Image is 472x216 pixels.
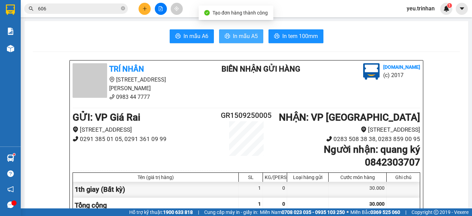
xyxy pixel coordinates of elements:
button: caret-down [456,3,468,15]
span: copyright [434,210,438,215]
button: plus [139,3,151,15]
span: close-circle [121,6,125,12]
strong: 1900 633 818 [163,209,193,215]
b: [DOMAIN_NAME] [383,64,420,70]
span: close-circle [121,6,125,10]
span: printer [274,33,280,40]
img: logo.jpg [363,63,380,80]
span: caret-down [459,6,465,12]
span: notification [7,186,14,192]
button: printerIn tem 100mm [268,29,323,43]
span: question-circle [7,170,14,177]
b: NHẬN : VP [GEOGRAPHIC_DATA] [279,112,420,123]
div: SL [240,175,261,180]
div: Tên (giá trị hàng) [75,175,237,180]
li: 0283 508 38 38, 0283 859 00 95 [275,134,420,144]
span: Tạo đơn hàng thành công [213,10,268,16]
div: Cước món hàng [330,175,385,180]
span: 0 [282,201,285,207]
button: file-add [155,3,167,15]
span: 1 [448,3,451,8]
button: aim [171,3,183,15]
img: warehouse-icon [7,154,14,162]
li: 0983 44 7777 [73,93,201,101]
img: logo-vxr [6,4,15,15]
span: phone [326,136,332,142]
li: 0291 385 01 05, 0291 361 09 99 [73,134,217,144]
span: Miền Nam [260,208,345,216]
i: (đã đồng ý và ký tên) [49,41,85,46]
div: 0 [263,182,287,197]
span: plus [142,6,147,11]
span: environment [109,77,115,82]
li: (c) 2017 [383,71,420,79]
button: printerIn mẫu A5 [219,29,263,43]
span: file-add [158,6,163,11]
span: Miền Bắc [350,208,400,216]
span: message [7,201,14,208]
div: Loại hàng gửi [289,175,327,180]
span: Tổng cộng [75,201,107,209]
span: In tem 100mm [282,32,318,40]
strong: 0369 525 060 [370,209,400,215]
span: environment [361,126,367,132]
span: aim [174,6,179,11]
span: ⚪️ [347,211,349,214]
span: printer [175,33,181,40]
span: phone [109,94,115,100]
img: solution-icon [7,28,14,35]
span: Cung cấp máy in - giấy in: [204,208,258,216]
strong: 0708 023 035 - 0935 103 250 [282,209,345,215]
span: 30.000 [369,201,385,207]
span: | [405,208,406,216]
div: Cước Rồi : 40.000 [3,22,41,30]
div: 1 [239,182,263,197]
li: [STREET_ADDRESS][PERSON_NAME] [73,75,201,93]
b: GỬI : VP Giá Rai [73,112,140,123]
div: Ghi chú [388,175,418,180]
span: Tổng cộng [5,8,37,16]
span: Hỗ trợ kỹ thuật: [129,208,193,216]
div: 30.000 [329,182,387,197]
b: BIÊN NHẬN GỬI HÀNG [221,65,300,73]
span: check-circle [204,10,210,16]
li: [STREET_ADDRESS] [73,125,217,134]
li: Người gửi hàng xác nhận [17,34,117,40]
b: Tổng phải thu: 0 [44,24,79,29]
span: search [29,6,34,11]
button: printerIn mẫu A6 [170,29,214,43]
b: Người nhận : quang ký 0842303707 [324,144,420,168]
div: KG/[PERSON_NAME] [265,175,285,180]
sup: 1 [447,3,452,8]
div: 1th giay (Bất kỳ) [73,182,239,197]
span: | [198,208,199,216]
span: 1 [258,201,261,207]
b: TRÍ NHÂN [109,65,144,73]
span: printer [225,33,230,40]
img: icon-new-feature [443,6,450,12]
h2: GR1509250005 [217,110,275,121]
sup: 1 [13,153,15,156]
span: In mẫu A5 [233,32,258,40]
img: warehouse-icon [7,45,14,52]
input: Tìm tên, số ĐT hoặc mã đơn [38,5,120,12]
li: [STREET_ADDRESS] [275,125,420,134]
span: environment [73,126,78,132]
span: In mẫu A6 [183,32,208,40]
span: phone [73,136,78,142]
span: yeu.trinhan [401,4,440,13]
